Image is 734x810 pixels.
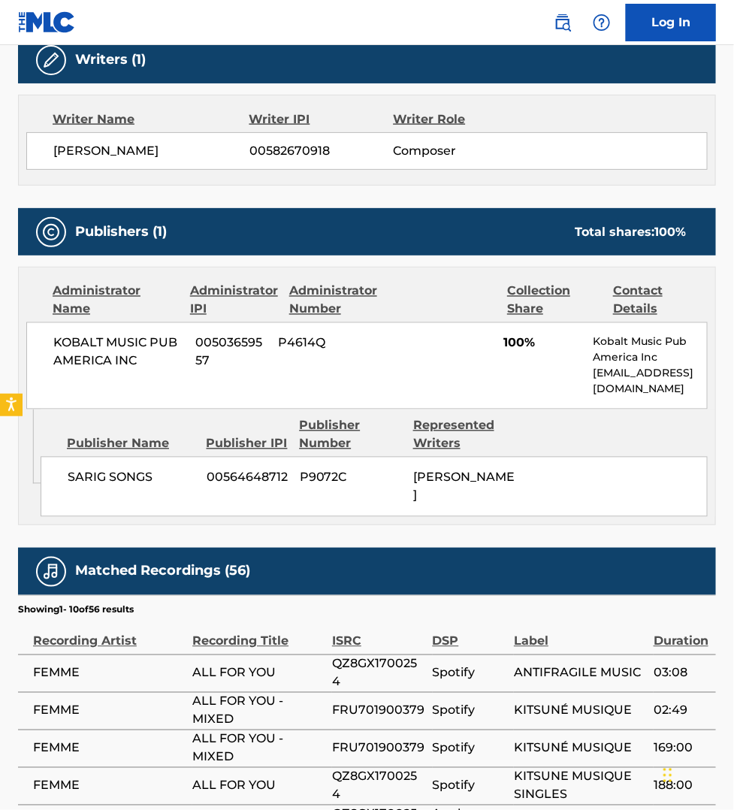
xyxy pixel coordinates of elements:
span: P4614Q [279,334,377,352]
a: Log In [626,4,716,41]
span: 100 % [654,225,686,239]
div: Publisher Name [67,435,195,453]
div: Recording Title [192,617,325,651]
span: FEMME [33,739,185,757]
div: Administrator IPI [190,283,278,319]
span: SARIG SONGS [68,469,195,487]
span: 00503659557 [195,334,267,370]
span: [PERSON_NAME] [413,470,515,503]
span: 02:49 [654,702,708,720]
div: Publisher IPI [207,435,288,453]
a: Public Search [548,8,578,38]
div: Contact Details [613,283,708,319]
span: 169:00 [654,739,708,757]
p: [EMAIL_ADDRESS][DOMAIN_NAME] [594,366,707,397]
img: MLC Logo [18,11,76,33]
span: Spotify [433,702,507,720]
img: search [554,14,572,32]
span: FEMME [33,664,185,682]
span: 00582670918 [249,142,393,160]
img: Writers [42,51,60,69]
span: 100% [503,334,581,352]
div: Collection Share [507,283,602,319]
span: Spotify [433,664,507,682]
span: [PERSON_NAME] [53,142,249,160]
span: FRU701900379 [332,702,425,720]
h5: Matched Recordings (56) [75,563,250,580]
span: ALL FOR YOU - MIXED [192,730,325,766]
iframe: Chat Widget [659,738,734,810]
span: ANTIFRAGILE MUSIC [514,664,646,682]
div: Administrator Number [289,283,384,319]
div: Recording Artist [33,617,185,651]
span: QZ8GX1700254 [332,768,425,804]
div: Help [587,8,617,38]
div: Duration [654,617,708,651]
span: 188:00 [654,777,708,795]
img: help [593,14,611,32]
span: FEMME [33,702,185,720]
span: Composer [393,142,524,160]
div: Label [514,617,646,651]
img: Matched Recordings [42,563,60,581]
span: 00564648712 [207,469,288,487]
div: ISRC [332,617,425,651]
span: KOBALT MUSIC PUB AMERICA INC [53,334,184,370]
h5: Publishers (1) [75,223,167,240]
span: Spotify [433,739,507,757]
span: Spotify [433,777,507,795]
span: KITSUNE MUSIQUE SINGLES [514,768,646,804]
div: Represented Writers [413,417,515,453]
div: Total shares: [575,223,686,241]
div: DSP [433,617,507,651]
span: P9072C [300,469,402,487]
div: Writer Role [393,110,524,128]
div: Administrator Name [53,283,179,319]
p: Showing 1 - 10 of 56 results [18,603,134,617]
span: KITSUNÉ MUSIQUE [514,702,646,720]
div: Writer Name [53,110,249,128]
h5: Writers (1) [75,51,146,68]
span: ALL FOR YOU [192,664,325,682]
div: Publisher Number [299,417,401,453]
span: ALL FOR YOU - MIXED [192,693,325,729]
span: 03:08 [654,664,708,682]
p: Kobalt Music Pub America Inc [594,334,707,366]
span: ALL FOR YOU [192,777,325,795]
div: Writer IPI [249,110,394,128]
div: Drag [663,753,672,798]
img: Publishers [42,223,60,241]
span: KITSUNÉ MUSIQUE [514,739,646,757]
span: FRU701900379 [332,739,425,757]
span: FEMME [33,777,185,795]
span: QZ8GX1700254 [332,655,425,691]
